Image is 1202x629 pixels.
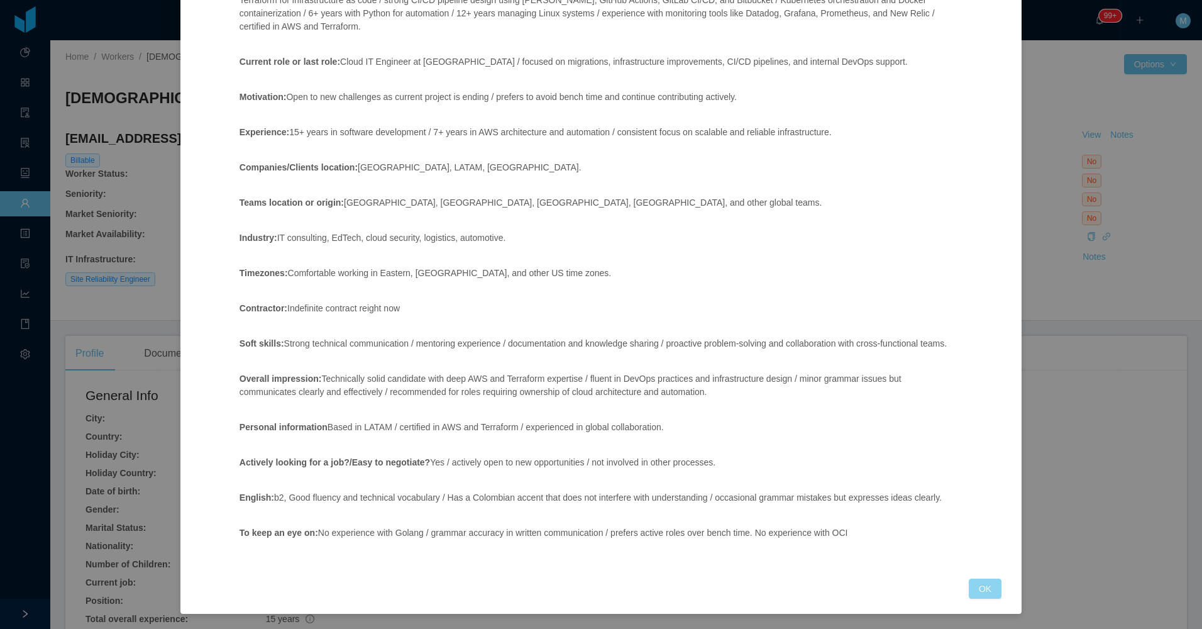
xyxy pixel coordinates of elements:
p: Strong technical communication / mentoring experience / documentation and knowledge sharing / pro... [240,337,954,350]
strong: English: [240,493,274,503]
p: Open to new challenges as current project is ending / prefers to avoid bench time and continue co... [240,91,954,104]
strong: Motivation: [240,92,287,102]
strong: Teams location or origin: [240,198,344,208]
p: Based in LATAM / certified in AWS and Terraform / experienced in global collaboration. [240,421,954,434]
strong: Industry: [240,233,277,243]
strong: Personal information [240,422,328,432]
p: b2, Good fluency and technical vocabulary / Has a Colombian accent that does not interfere with u... [240,491,954,504]
strong: Companies/Clients location: [240,162,358,172]
p: Yes / actively open to new opportunities / not involved in other processes. [240,456,954,469]
p: Comfortable working in Eastern, [GEOGRAPHIC_DATA], and other US time zones. [240,267,954,280]
p: [GEOGRAPHIC_DATA], LATAM, [GEOGRAPHIC_DATA]. [240,161,954,174]
strong: Overall impression: [240,374,322,384]
p: Indefinite contract reight now [240,302,954,315]
p: 15+ years in software development / 7+ years in AWS architecture and automation / consistent focu... [240,126,954,139]
strong: To keep an eye on: [240,528,318,538]
p: IT consulting, EdTech, cloud security, logistics, automotive. [240,231,954,245]
button: OK [969,579,1001,599]
strong: Experience: [240,127,289,137]
strong: Soft skills: [240,338,284,348]
p: No experience with Golang / grammar accuracy in written communication / prefers active roles over... [240,526,954,540]
p: Cloud IT Engineer at [GEOGRAPHIC_DATA] / focused on migrations, infrastructure improvements, CI/C... [240,55,954,69]
p: Technically solid candidate with deep AWS and Terraform expertise / fluent in DevOps practices an... [240,372,954,399]
p: [GEOGRAPHIC_DATA], [GEOGRAPHIC_DATA], [GEOGRAPHIC_DATA], [GEOGRAPHIC_DATA], and other global teams. [240,196,954,209]
strong: Timezones: [240,268,288,278]
strong: Actively looking for a job?/Easy to negotiate? [240,457,430,467]
strong: Contractor: [240,303,287,313]
strong: Current role or last role: [240,57,340,67]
